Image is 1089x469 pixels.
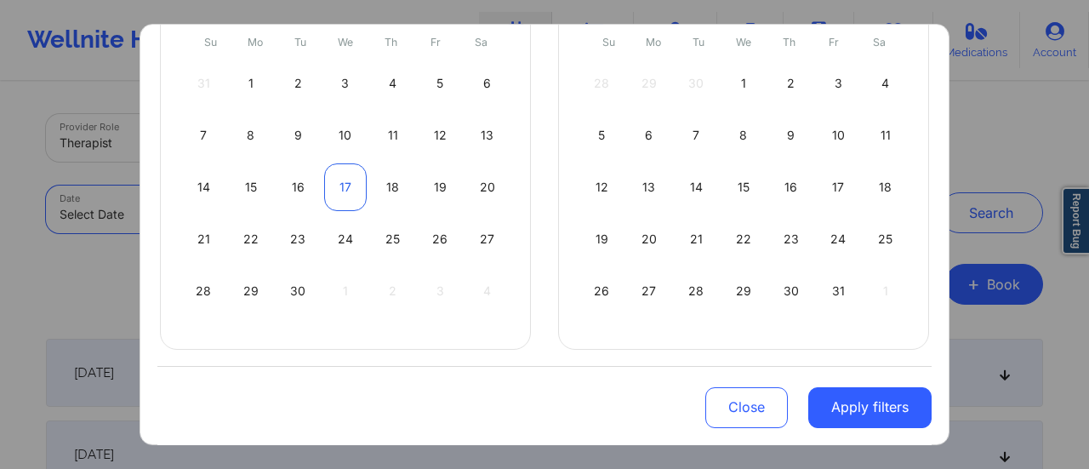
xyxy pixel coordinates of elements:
div: Sat Sep 27 2025 [465,215,509,263]
div: Fri Oct 24 2025 [817,215,860,263]
div: Mon Sep 15 2025 [230,163,273,211]
div: Mon Oct 27 2025 [628,267,671,315]
abbr: Thursday [783,36,795,49]
div: Sun Sep 14 2025 [182,163,225,211]
div: Mon Oct 06 2025 [628,112,671,159]
abbr: Tuesday [693,36,704,49]
div: Wed Sep 17 2025 [324,163,368,211]
div: Thu Oct 30 2025 [769,267,812,315]
div: Tue Sep 09 2025 [277,112,320,159]
div: Wed Oct 15 2025 [722,163,766,211]
abbr: Monday [248,36,263,49]
div: Sat Sep 06 2025 [465,60,509,107]
div: Wed Sep 10 2025 [324,112,368,159]
div: Sun Oct 12 2025 [580,163,624,211]
div: Thu Oct 23 2025 [769,215,812,263]
div: Mon Oct 13 2025 [628,163,671,211]
div: Thu Sep 04 2025 [371,60,414,107]
button: Apply filters [808,386,932,427]
div: Fri Sep 26 2025 [419,215,462,263]
div: Tue Sep 16 2025 [277,163,320,211]
div: Fri Sep 12 2025 [419,112,462,159]
abbr: Tuesday [294,36,306,49]
abbr: Monday [646,36,661,49]
div: Thu Sep 11 2025 [371,112,414,159]
div: Sat Oct 04 2025 [864,60,907,107]
div: Tue Oct 14 2025 [675,163,718,211]
div: Wed Sep 24 2025 [324,215,368,263]
div: Fri Oct 10 2025 [817,112,860,159]
div: Tue Sep 30 2025 [277,267,320,315]
div: Sat Sep 20 2025 [465,163,509,211]
abbr: Friday [829,36,839,49]
div: Sun Sep 28 2025 [182,267,225,315]
div: Mon Oct 20 2025 [628,215,671,263]
div: Sat Oct 18 2025 [864,163,907,211]
div: Fri Oct 17 2025 [817,163,860,211]
div: Tue Sep 02 2025 [277,60,320,107]
abbr: Sunday [602,36,615,49]
div: Fri Sep 19 2025 [419,163,462,211]
div: Thu Oct 16 2025 [769,163,812,211]
div: Mon Sep 08 2025 [230,112,273,159]
div: Sun Oct 05 2025 [580,112,624,159]
div: Wed Oct 22 2025 [722,215,766,263]
div: Fri Oct 31 2025 [817,267,860,315]
abbr: Saturday [475,36,487,49]
div: Thu Sep 25 2025 [371,215,414,263]
div: Tue Sep 23 2025 [277,215,320,263]
div: Thu Oct 02 2025 [769,60,812,107]
abbr: Saturday [873,36,886,49]
div: Sat Sep 13 2025 [465,112,509,159]
div: Sun Sep 21 2025 [182,215,225,263]
div: Wed Oct 29 2025 [722,267,766,315]
div: Tue Oct 07 2025 [675,112,718,159]
div: Wed Sep 03 2025 [324,60,368,107]
div: Mon Sep 29 2025 [230,267,273,315]
abbr: Friday [430,36,441,49]
abbr: Thursday [385,36,397,49]
div: Fri Sep 05 2025 [419,60,462,107]
div: Wed Oct 08 2025 [722,112,766,159]
div: Tue Oct 21 2025 [675,215,718,263]
abbr: Wednesday [338,36,353,49]
div: Wed Oct 01 2025 [722,60,766,107]
div: Mon Sep 01 2025 [230,60,273,107]
div: Sun Oct 26 2025 [580,267,624,315]
div: Mon Sep 22 2025 [230,215,273,263]
abbr: Wednesday [736,36,751,49]
div: Fri Oct 03 2025 [817,60,860,107]
div: Sat Oct 11 2025 [864,112,907,159]
button: Close [705,386,788,427]
div: Thu Oct 09 2025 [769,112,812,159]
div: Sun Oct 19 2025 [580,215,624,263]
div: Tue Oct 28 2025 [675,267,718,315]
abbr: Sunday [204,36,217,49]
div: Sun Sep 07 2025 [182,112,225,159]
div: Sat Oct 25 2025 [864,215,907,263]
div: Thu Sep 18 2025 [371,163,414,211]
